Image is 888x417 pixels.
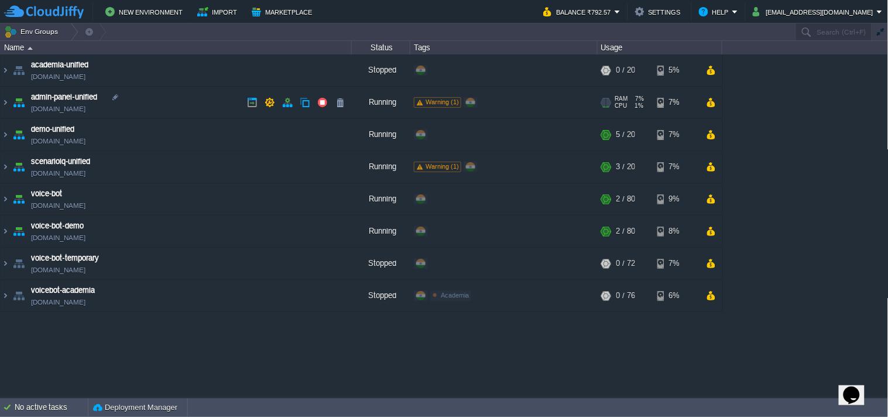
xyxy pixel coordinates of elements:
[1,280,10,312] img: AMDAwAAAACH5BAEAAAAALAAAAAABAAEAAAICRAEAOw==
[633,95,644,102] span: 7%
[15,398,88,417] div: No active tasks
[11,216,27,247] img: AMDAwAAAACH5BAEAAAAALAAAAAABAAEAAAICRAEAOw==
[31,91,97,103] a: admin-panel-unified
[352,216,410,247] div: Running
[657,54,695,86] div: 5%
[543,5,615,19] button: Balance ₹792.57
[31,232,85,244] a: [DOMAIN_NAME]
[657,151,695,183] div: 7%
[352,54,410,86] div: Stopped
[657,119,695,151] div: 7%
[31,71,85,83] a: [DOMAIN_NAME]
[657,280,695,312] div: 6%
[616,216,635,247] div: 2 / 80
[31,200,85,211] a: [DOMAIN_NAME]
[411,41,597,54] div: Tags
[11,183,27,215] img: AMDAwAAAACH5BAEAAAAALAAAAAABAAEAAAICRAEAOw==
[197,5,241,19] button: Import
[616,280,635,312] div: 0 / 76
[31,220,84,232] a: voice-bot-demo
[352,151,410,183] div: Running
[31,59,88,71] a: academia-unified
[31,135,85,147] a: [DOMAIN_NAME]
[31,285,95,296] a: voicebot-academia
[598,41,722,54] div: Usage
[28,47,33,50] img: AMDAwAAAACH5BAEAAAAALAAAAAABAAEAAAICRAEAOw==
[616,248,635,279] div: 0 / 72
[441,292,469,299] span: Academia
[635,5,684,19] button: Settings
[1,248,10,279] img: AMDAwAAAACH5BAEAAAAALAAAAAABAAEAAAICRAEAOw==
[616,183,635,215] div: 2 / 80
[1,87,10,118] img: AMDAwAAAACH5BAEAAAAALAAAAAABAAEAAAICRAEAOw==
[31,264,85,276] a: [DOMAIN_NAME]
[1,183,10,215] img: AMDAwAAAACH5BAEAAAAALAAAAAABAAEAAAICRAEAOw==
[31,296,85,308] a: [DOMAIN_NAME]
[1,216,10,247] img: AMDAwAAAACH5BAEAAAAALAAAAAABAAEAAAICRAEAOw==
[11,248,27,279] img: AMDAwAAAACH5BAEAAAAALAAAAAABAAEAAAICRAEAOw==
[4,5,84,19] img: CloudJiffy
[31,168,85,179] a: [DOMAIN_NAME]
[753,5,877,19] button: [EMAIL_ADDRESS][DOMAIN_NAME]
[426,98,459,105] span: Warning (1)
[352,248,410,279] div: Stopped
[11,151,27,183] img: AMDAwAAAACH5BAEAAAAALAAAAAABAAEAAAICRAEAOw==
[93,402,177,413] button: Deployment Manager
[1,54,10,86] img: AMDAwAAAACH5BAEAAAAALAAAAAABAAEAAAICRAEAOw==
[616,119,635,151] div: 5 / 20
[616,54,635,86] div: 0 / 20
[11,280,27,312] img: AMDAwAAAACH5BAEAAAAALAAAAAABAAEAAAICRAEAOw==
[352,119,410,151] div: Running
[352,41,410,54] div: Status
[31,103,85,115] a: [DOMAIN_NAME]
[616,151,635,183] div: 3 / 20
[105,5,186,19] button: New Environment
[31,252,99,264] a: voice-bot-temporary
[252,5,316,19] button: Marketplace
[31,124,74,135] a: demo-unified
[615,95,628,102] span: RAM
[352,280,410,312] div: Stopped
[839,370,876,405] iframe: chat widget
[615,102,628,110] span: CPU
[11,87,27,118] img: AMDAwAAAACH5BAEAAAAALAAAAAABAAEAAAICRAEAOw==
[699,5,732,19] button: Help
[31,188,62,200] a: voice-bot
[1,119,10,151] img: AMDAwAAAACH5BAEAAAAALAAAAAABAAEAAAICRAEAOw==
[1,151,10,183] img: AMDAwAAAACH5BAEAAAAALAAAAAABAAEAAAICRAEAOw==
[657,248,695,279] div: 7%
[657,183,695,215] div: 9%
[426,163,459,170] span: Warning (1)
[352,183,410,215] div: Running
[1,41,351,54] div: Name
[632,102,644,110] span: 1%
[11,54,27,86] img: AMDAwAAAACH5BAEAAAAALAAAAAABAAEAAAICRAEAOw==
[31,156,90,168] a: scenarioiq-unified
[4,23,62,40] button: Env Groups
[352,87,410,118] div: Running
[657,216,695,247] div: 8%
[11,119,27,151] img: AMDAwAAAACH5BAEAAAAALAAAAAABAAEAAAICRAEAOw==
[657,87,695,118] div: 7%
